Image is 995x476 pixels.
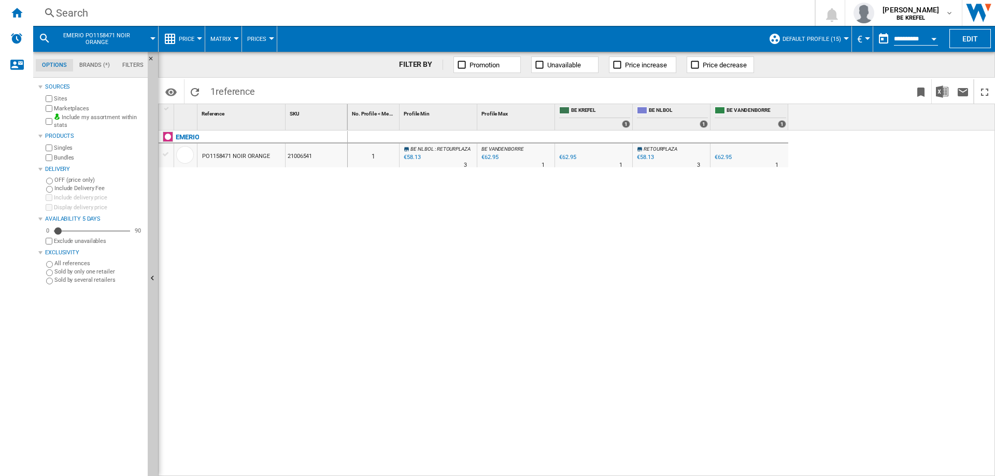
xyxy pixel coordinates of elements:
span: Profile Max [481,111,508,117]
button: Price increase [609,56,676,73]
span: Reference [202,111,224,117]
div: Delivery Time : 1 day [542,160,545,170]
span: reference [216,86,255,97]
div: Default profile (15) [769,26,846,52]
button: Matrix [210,26,236,52]
div: € [857,26,868,52]
label: Singles [54,144,144,152]
div: €62.95 [559,154,576,161]
span: BE NL BOL [410,146,434,152]
input: Sites [46,95,52,102]
button: Edit [949,29,991,48]
div: Click to filter on that brand [176,131,199,143]
span: Prices [247,36,266,42]
img: excel-24x24.png [936,85,948,98]
img: profile.jpg [854,3,874,23]
div: Last updated : Monday, 15 September 2025 00:24 [480,152,498,163]
label: Marketplaces [54,105,144,112]
div: 1 offers sold by BE VANDENBORRE [778,120,786,128]
label: Include delivery price [54,194,144,201]
input: Marketplaces [46,105,52,112]
span: No. Profile < Me [352,111,388,117]
button: Hide [148,52,160,70]
div: Products [45,132,144,140]
label: Display delivery price [54,204,144,211]
div: Reference Sort None [200,104,285,120]
input: OFF (price only) [46,178,53,184]
input: Bundles [46,154,52,161]
span: BE KREFEL [571,107,630,116]
md-tab-item: Brands (*) [73,59,116,71]
span: Matrix [210,36,231,42]
label: Sites [54,95,144,103]
span: Promotion [470,61,500,69]
span: SKU [290,111,300,117]
input: Include my assortment within stats [46,115,52,128]
button: md-calendar [873,28,894,49]
b: BE KREFEL [897,15,925,21]
button: Open calendar [925,28,943,47]
div: FILTER BY [399,60,443,70]
button: Maximize [974,79,995,104]
div: Profile Max Sort None [479,104,555,120]
button: Promotion [453,56,521,73]
input: All references [46,261,53,268]
div: Delivery Time : 3 days [697,160,700,170]
div: Delivery Time : 1 day [619,160,622,170]
md-tab-item: Options [36,59,73,71]
span: Unavailable [547,61,581,69]
div: Sort None [200,104,285,120]
div: 1 offers sold by BE KREFEL [622,120,630,128]
div: 1 [348,143,399,167]
input: Include Delivery Fee [46,186,53,193]
button: Send this report by email [953,79,973,104]
div: Sort None [176,104,197,120]
div: BE VANDENBORRE 1 offers sold by BE VANDENBORRE [713,104,788,130]
span: Default profile (15) [783,36,841,42]
div: Sort None [479,104,555,120]
span: RETOURPLAZA [644,146,677,152]
button: Price [179,26,200,52]
span: Price [179,36,194,42]
div: No. Profile < Me Sort None [350,104,399,120]
md-tab-item: Filters [116,59,150,71]
md-slider: Availability [54,226,130,236]
div: Sort None [402,104,477,120]
div: Availability 5 Days [45,215,144,223]
div: Delivery [45,165,144,174]
label: Bundles [54,154,144,162]
label: Sold by several retailers [54,276,144,284]
span: BE VANDENBORRE [727,107,786,116]
span: Price increase [625,61,667,69]
span: BE NL BOL [649,107,708,116]
span: BE VANDENBORRE [481,146,524,152]
input: Sold by only one retailer [46,269,53,276]
label: All references [54,259,144,267]
label: Include Delivery Fee [54,184,144,192]
label: Exclude unavailables [54,237,144,245]
div: 1 offers sold by BE NL BOL [700,120,708,128]
div: Delivery Time : 3 days [464,160,467,170]
button: Prices [247,26,272,52]
div: EMERIO PO1158471 NOIR ORANGE [38,26,153,52]
span: [PERSON_NAME] [883,5,939,15]
md-menu: Currency [852,26,873,52]
button: Unavailable [531,56,599,73]
input: Display delivery price [46,204,52,211]
button: Options [161,82,181,101]
div: €58.13 [637,154,653,161]
span: Profile Min [404,111,430,117]
label: Sold by only one retailer [54,268,144,276]
img: alerts-logo.svg [10,32,23,45]
div: SKU Sort None [288,104,347,120]
div: Sort None [350,104,399,120]
button: Reload [184,79,205,104]
input: Include delivery price [46,194,52,201]
div: Delivery Time : 1 day [775,160,778,170]
div: Sources [45,83,144,91]
span: 1 [205,79,260,101]
div: Last updated : Monday, 15 September 2025 05:00 [402,152,420,163]
button: Price decrease [687,56,754,73]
